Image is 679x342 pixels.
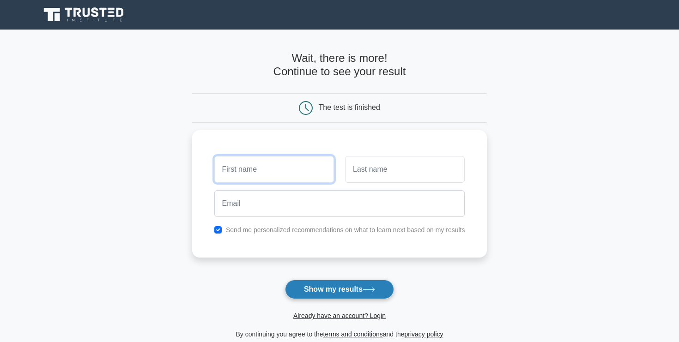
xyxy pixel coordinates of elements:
[192,52,487,78] h4: Wait, there is more! Continue to see your result
[285,280,394,299] button: Show my results
[214,190,465,217] input: Email
[323,330,383,338] a: terms and conditions
[319,103,380,111] div: The test is finished
[293,312,386,319] a: Already have an account? Login
[226,226,465,234] label: Send me personalized recommendations on what to learn next based on my results
[187,329,493,340] div: By continuing you agree to the and the
[345,156,465,183] input: Last name
[214,156,334,183] input: First name
[405,330,443,338] a: privacy policy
